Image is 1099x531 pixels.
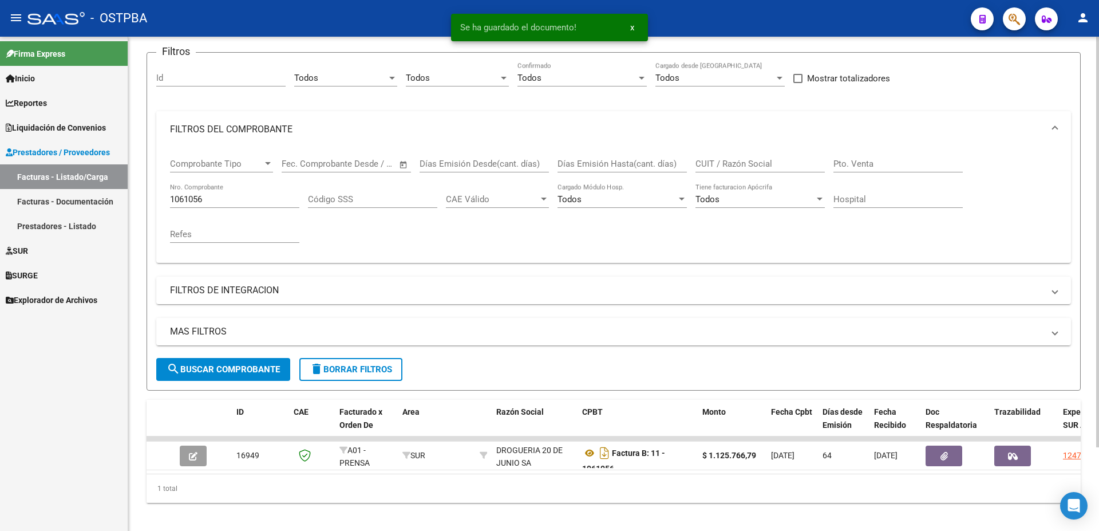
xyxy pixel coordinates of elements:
[167,362,180,376] mat-icon: search
[156,358,290,381] button: Buscar Comprobante
[6,97,47,109] span: Reportes
[558,194,582,204] span: Todos
[156,44,196,60] h3: Filtros
[823,451,832,460] span: 64
[156,277,1071,304] mat-expansion-panel-header: FILTROS DE INTEGRACION
[582,407,603,416] span: CPBT
[630,22,634,33] span: x
[695,194,720,204] span: Todos
[170,159,263,169] span: Comprobante Tipo
[496,444,573,470] div: DROGUERIA 20 DE JUNIO SA
[6,294,97,306] span: Explorador de Archivos
[926,407,977,430] span: Doc Respaldatoria
[496,444,573,468] div: 30623456796
[402,407,420,416] span: Area
[9,11,23,25] mat-icon: menu
[698,400,766,450] datatable-header-cell: Monto
[299,358,402,381] button: Borrar Filtros
[994,407,1041,416] span: Trazabilidad
[402,451,425,460] span: SUR
[818,400,869,450] datatable-header-cell: Días desde Emisión
[406,73,430,83] span: Todos
[170,325,1043,338] mat-panel-title: MAS FILTROS
[232,400,289,450] datatable-header-cell: ID
[6,48,65,60] span: Firma Express
[1060,492,1088,520] div: Open Intercom Messenger
[921,400,990,450] datatable-header-cell: Doc Respaldatoria
[6,245,28,257] span: SUR
[156,111,1071,148] mat-expansion-panel-header: FILTROS DEL COMPROBANTE
[655,73,679,83] span: Todos
[170,284,1043,297] mat-panel-title: FILTROS DE INTEGRACION
[6,72,35,85] span: Inicio
[702,407,726,416] span: Monto
[807,72,890,85] span: Mostrar totalizadores
[338,159,394,169] input: Fecha fin
[289,400,335,450] datatable-header-cell: CAE
[6,146,110,159] span: Prestadores / Proveedores
[823,407,863,430] span: Días desde Emisión
[236,451,259,460] span: 16949
[294,73,318,83] span: Todos
[156,318,1071,345] mat-expansion-panel-header: MAS FILTROS
[147,474,1081,503] div: 1 total
[6,269,38,282] span: SURGE
[492,400,578,450] datatable-header-cell: Razón Social
[597,444,612,462] i: Descargar documento
[339,446,370,468] span: A01 - PRENSA
[335,400,398,450] datatable-header-cell: Facturado x Orden De
[170,123,1043,136] mat-panel-title: FILTROS DEL COMPROBANTE
[766,400,818,450] datatable-header-cell: Fecha Cpbt
[771,451,794,460] span: [DATE]
[1063,449,1081,462] div: 1247
[6,121,106,134] span: Liquidación de Convenios
[310,364,392,375] span: Borrar Filtros
[398,400,475,450] datatable-header-cell: Area
[874,451,898,460] span: [DATE]
[90,6,147,31] span: - OSTPBA
[282,159,328,169] input: Fecha inicio
[294,407,309,416] span: CAE
[167,364,280,375] span: Buscar Comprobante
[496,407,544,416] span: Razón Social
[310,362,323,376] mat-icon: delete
[446,194,539,204] span: CAE Válido
[578,400,698,450] datatable-header-cell: CPBT
[582,449,665,473] strong: Factura B: 11 - 1061056
[874,407,906,430] span: Fecha Recibido
[621,17,643,38] button: x
[339,407,382,430] span: Facturado x Orden De
[460,22,576,33] span: Se ha guardado el documento!
[517,73,541,83] span: Todos
[702,451,756,460] strong: $ 1.125.766,79
[397,158,410,171] button: Open calendar
[990,400,1058,450] datatable-header-cell: Trazabilidad
[771,407,812,416] span: Fecha Cpbt
[1076,11,1090,25] mat-icon: person
[869,400,921,450] datatable-header-cell: Fecha Recibido
[156,148,1071,263] div: FILTROS DEL COMPROBANTE
[236,407,244,416] span: ID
